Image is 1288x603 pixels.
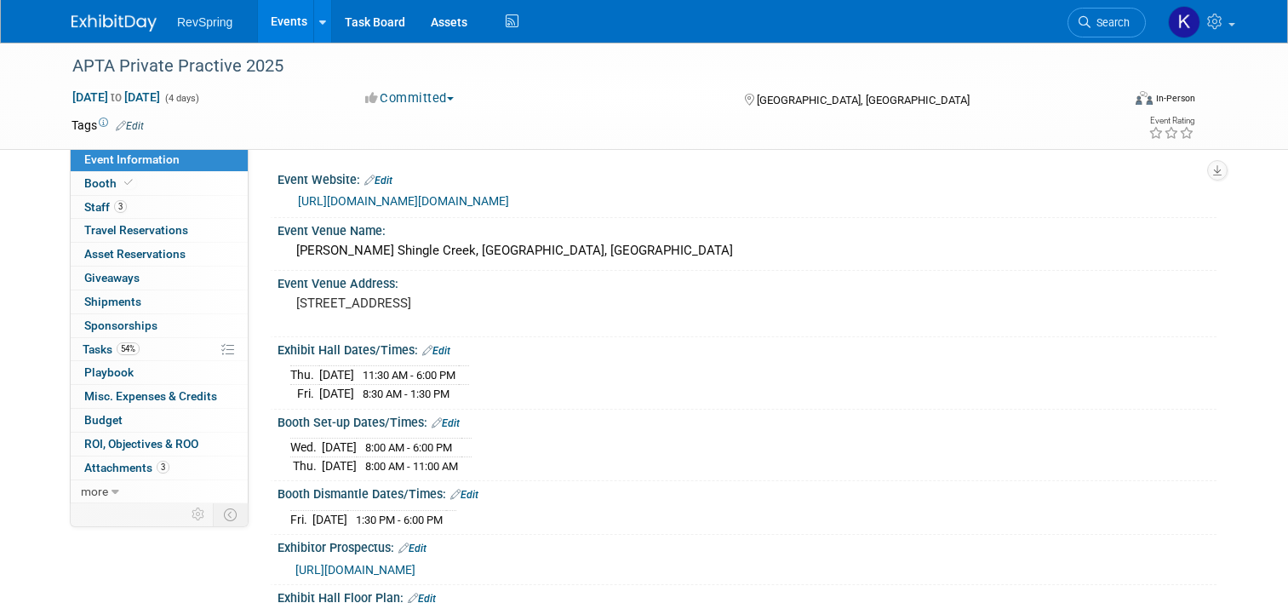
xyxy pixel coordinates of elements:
[114,200,127,213] span: 3
[398,543,426,554] a: Edit
[124,178,133,187] i: Booth reservation complete
[71,314,248,337] a: Sponsorships
[365,441,452,454] span: 8:00 AM - 6:00 PM
[1091,16,1130,29] span: Search
[72,89,161,105] span: [DATE] [DATE]
[319,366,354,385] td: [DATE]
[1155,92,1195,105] div: In-Person
[116,120,144,132] a: Edit
[319,385,354,403] td: [DATE]
[71,457,248,480] a: Attachments3
[84,437,198,451] span: ROI, Objectives & ROO
[278,271,1216,292] div: Event Venue Address:
[83,342,140,356] span: Tasks
[184,503,214,525] td: Personalize Event Tab Strip
[363,369,455,382] span: 11:30 AM - 6:00 PM
[71,148,248,171] a: Event Information
[72,14,157,32] img: ExhibitDay
[71,385,248,408] a: Misc. Expenses & Credits
[66,51,1100,82] div: APTA Private Practive 2025
[84,152,180,166] span: Event Information
[84,319,157,332] span: Sponsorships
[322,439,357,457] td: [DATE]
[71,361,248,384] a: Playbook
[84,247,186,261] span: Asset Reservations
[84,295,141,308] span: Shipments
[84,413,123,427] span: Budget
[364,175,392,187] a: Edit
[278,410,1216,432] div: Booth Set-up Dates/Times:
[84,271,140,284] span: Giveaways
[72,117,144,134] td: Tags
[356,514,443,526] span: 1:30 PM - 6:00 PM
[71,409,248,432] a: Budget
[278,218,1216,239] div: Event Venue Name:
[290,385,319,403] td: Fri.
[71,338,248,361] a: Tasks54%
[71,172,248,195] a: Booth
[359,89,461,107] button: Committed
[84,200,127,214] span: Staff
[71,219,248,242] a: Travel Reservations
[1136,91,1153,105] img: Format-Inperson.png
[84,223,188,237] span: Travel Reservations
[71,433,248,456] a: ROI, Objectives & ROO
[84,461,169,474] span: Attachments
[363,388,449,400] span: 8:30 AM - 1:30 PM
[71,290,248,313] a: Shipments
[278,337,1216,359] div: Exhibit Hall Dates/Times:
[298,194,509,208] a: [URL][DOMAIN_NAME][DOMAIN_NAME]
[84,365,134,379] span: Playbook
[278,167,1216,189] div: Event Website:
[450,489,478,501] a: Edit
[84,389,217,403] span: Misc. Expenses & Credits
[1068,8,1146,37] a: Search
[163,93,199,104] span: (4 days)
[296,296,650,311] pre: [STREET_ADDRESS]
[312,510,347,528] td: [DATE]
[71,243,248,266] a: Asset Reservations
[81,485,108,498] span: more
[290,457,322,474] td: Thu.
[290,510,312,528] td: Fri.
[157,461,169,474] span: 3
[365,460,458,473] span: 8:00 AM - 11:00 AM
[290,238,1204,264] div: [PERSON_NAME] Shingle Creek, [GEOGRAPHIC_DATA], [GEOGRAPHIC_DATA]
[177,15,232,29] span: RevSpring
[1029,89,1195,114] div: Event Format
[322,457,357,474] td: [DATE]
[71,480,248,503] a: more
[278,535,1216,557] div: Exhibitor Prospectus:
[757,94,970,106] span: [GEOGRAPHIC_DATA], [GEOGRAPHIC_DATA]
[84,176,136,190] span: Booth
[214,503,249,525] td: Toggle Event Tabs
[71,267,248,290] a: Giveaways
[117,342,140,355] span: 54%
[295,563,415,577] a: [URL][DOMAIN_NAME]
[278,481,1216,503] div: Booth Dismantle Dates/Times:
[290,366,319,385] td: Thu.
[432,417,460,429] a: Edit
[108,90,124,104] span: to
[1148,117,1194,125] div: Event Rating
[71,196,248,219] a: Staff3
[1168,6,1200,38] img: Kelsey Culver
[290,439,322,457] td: Wed.
[422,345,450,357] a: Edit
